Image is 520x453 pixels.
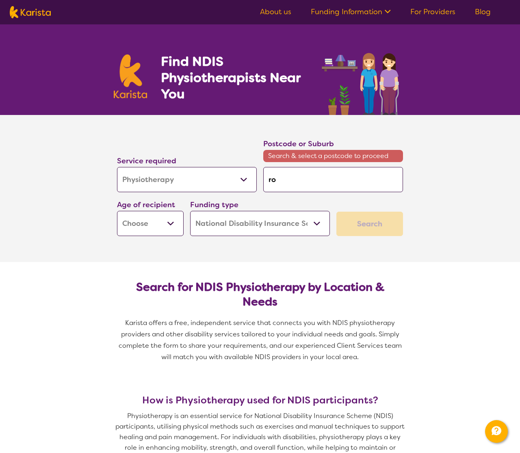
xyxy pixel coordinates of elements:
label: Service required [117,156,176,166]
img: Karista logo [10,6,51,18]
img: physiotherapy [319,44,406,115]
h2: Search for NDIS Physiotherapy by Location & Needs [123,280,396,309]
h1: Find NDIS Physiotherapists Near You [161,53,311,102]
img: Karista logo [114,54,147,98]
p: Karista offers a free, independent service that connects you with NDIS physiotherapy providers an... [114,317,406,363]
label: Funding type [190,200,238,210]
input: Type [263,167,403,192]
a: Blog [475,7,491,17]
label: Postcode or Suburb [263,139,334,149]
a: Funding Information [311,7,391,17]
button: Channel Menu [485,420,508,443]
a: About us [260,7,291,17]
a: For Providers [410,7,455,17]
h3: How is Physiotherapy used for NDIS participants? [114,394,406,406]
label: Age of recipient [117,200,175,210]
span: Search & select a postcode to proceed [263,150,403,162]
